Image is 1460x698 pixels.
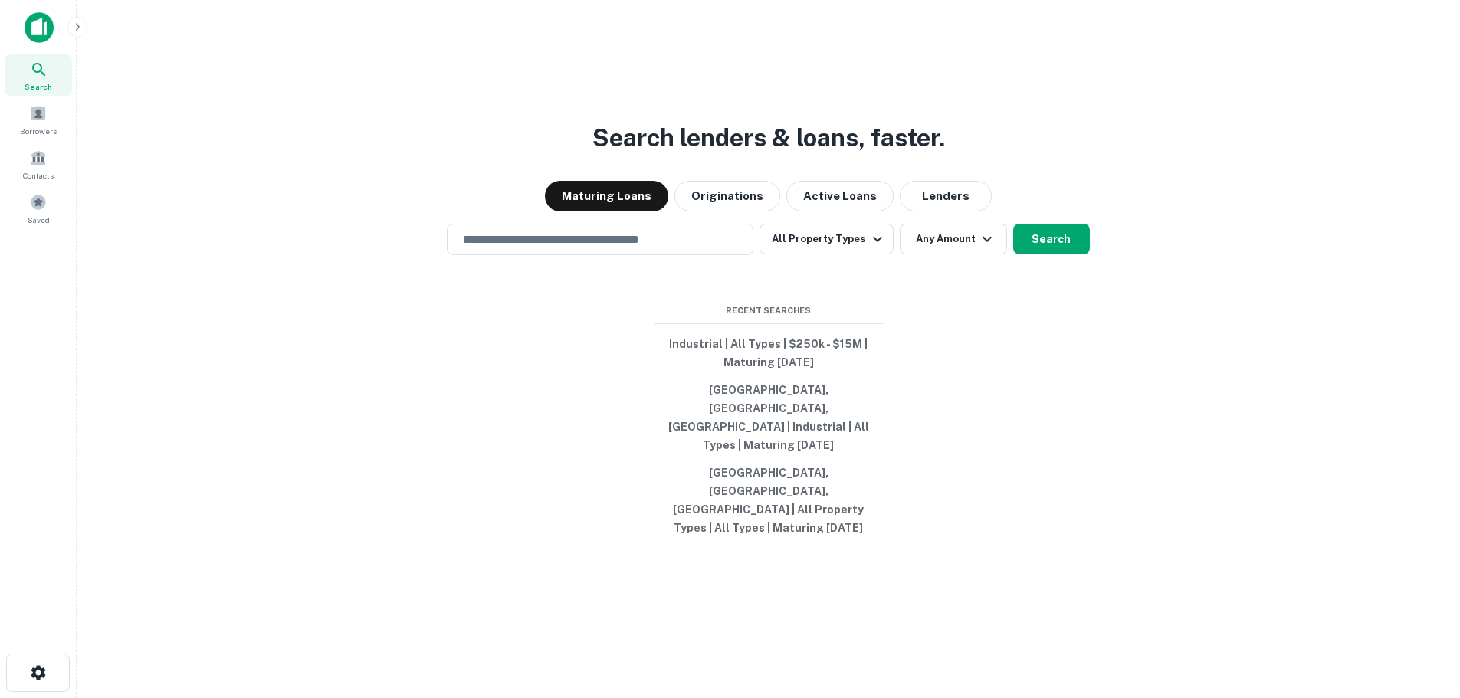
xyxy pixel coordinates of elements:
[900,224,1007,254] button: Any Amount
[654,304,884,317] span: Recent Searches
[25,80,52,93] span: Search
[654,459,884,542] button: [GEOGRAPHIC_DATA], [GEOGRAPHIC_DATA], [GEOGRAPHIC_DATA] | All Property Types | All Types | Maturi...
[760,224,893,254] button: All Property Types
[5,54,72,96] a: Search
[545,181,668,211] button: Maturing Loans
[1013,224,1090,254] button: Search
[5,99,72,140] a: Borrowers
[5,188,72,229] a: Saved
[28,214,50,226] span: Saved
[23,169,54,182] span: Contacts
[674,181,780,211] button: Originations
[654,376,884,459] button: [GEOGRAPHIC_DATA], [GEOGRAPHIC_DATA], [GEOGRAPHIC_DATA] | Industrial | All Types | Maturing [DATE]
[20,125,57,137] span: Borrowers
[592,120,945,156] h3: Search lenders & loans, faster.
[5,143,72,185] a: Contacts
[654,330,884,376] button: Industrial | All Types | $250k - $15M | Maturing [DATE]
[25,12,54,43] img: capitalize-icon.png
[1383,575,1460,649] iframe: Chat Widget
[786,181,894,211] button: Active Loans
[900,181,992,211] button: Lenders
